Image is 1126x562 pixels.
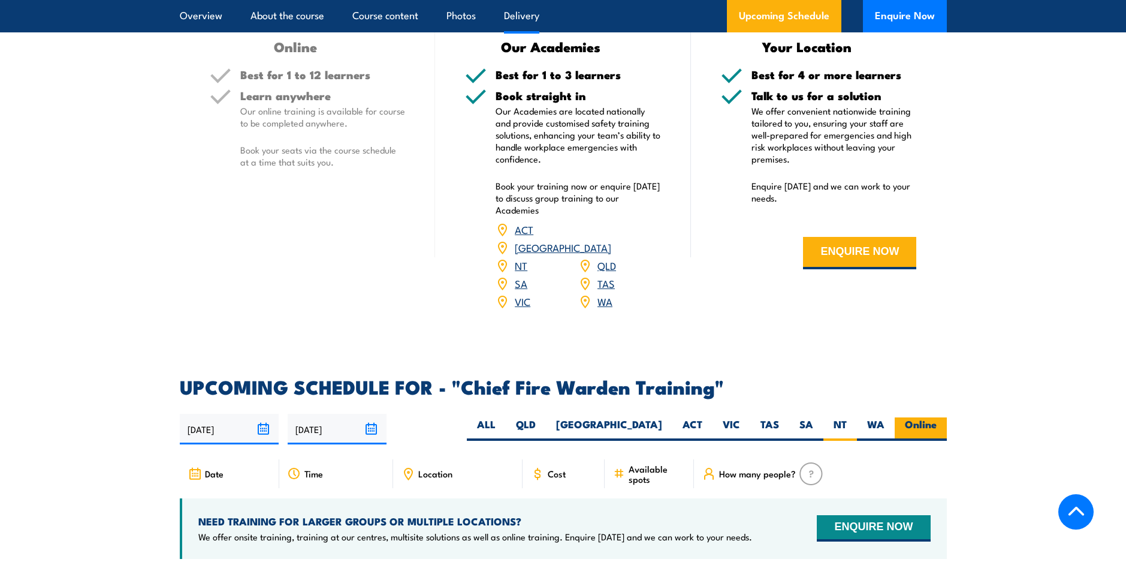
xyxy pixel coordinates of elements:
h5: Book straight in [496,90,661,101]
p: Book your seats via the course schedule at a time that suits you. [240,144,406,168]
a: [GEOGRAPHIC_DATA] [515,240,611,254]
p: Our online training is available for course to be completed anywhere. [240,105,406,129]
button: ENQUIRE NOW [817,515,930,542]
span: Location [418,468,452,479]
label: TAS [750,417,789,441]
label: VIC [713,417,750,441]
p: We offer convenient nationwide training tailored to you, ensuring your staff are well-prepared fo... [751,105,917,165]
label: ACT [672,417,713,441]
p: Enquire [DATE] and we can work to your needs. [751,180,917,204]
button: ENQUIRE NOW [803,237,916,269]
a: TAS [597,276,615,290]
span: Available spots [629,464,686,484]
input: From date [180,414,279,444]
span: Cost [548,468,566,479]
h3: Our Academies [465,40,637,53]
label: QLD [506,417,546,441]
a: ACT [515,222,533,236]
a: QLD [597,258,616,272]
input: To date [288,414,387,444]
label: [GEOGRAPHIC_DATA] [546,417,672,441]
label: SA [789,417,823,441]
label: WA [857,417,895,441]
h3: Online [210,40,382,53]
p: Book your training now or enquire [DATE] to discuss group training to our Academies [496,180,661,216]
a: VIC [515,294,530,308]
p: Our Academies are located nationally and provide customised safety training solutions, enhancing ... [496,105,661,165]
a: SA [515,276,527,290]
span: How many people? [719,468,796,479]
h5: Talk to us for a solution [751,90,917,101]
p: We offer onsite training, training at our centres, multisite solutions as well as online training... [198,531,752,543]
label: ALL [467,417,506,441]
h5: Learn anywhere [240,90,406,101]
h3: Your Location [721,40,893,53]
span: Date [205,468,224,479]
label: NT [823,417,857,441]
h5: Best for 4 or more learners [751,69,917,80]
span: Time [304,468,323,479]
h5: Best for 1 to 12 learners [240,69,406,80]
a: NT [515,258,527,272]
label: Online [895,417,947,441]
a: WA [597,294,612,308]
h4: NEED TRAINING FOR LARGER GROUPS OR MULTIPLE LOCATIONS? [198,515,752,528]
h5: Best for 1 to 3 learners [496,69,661,80]
h2: UPCOMING SCHEDULE FOR - "Chief Fire Warden Training" [180,378,947,395]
